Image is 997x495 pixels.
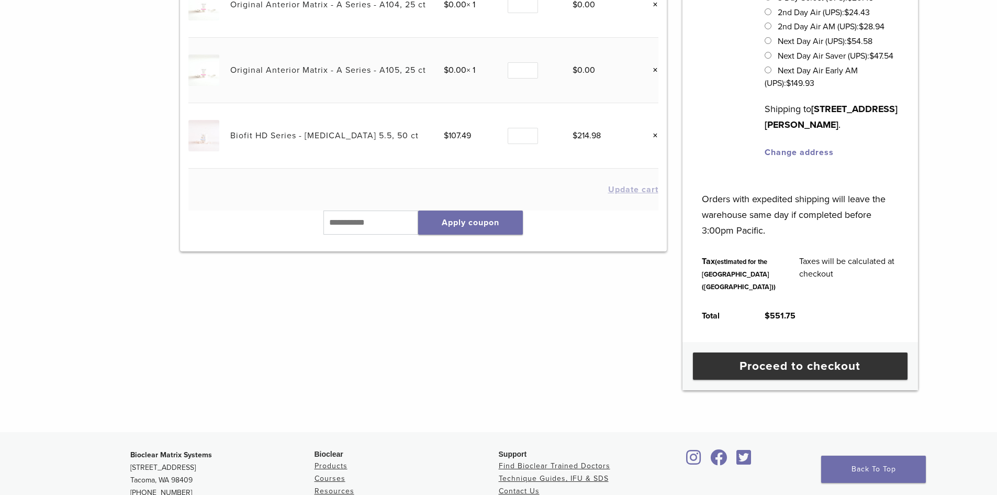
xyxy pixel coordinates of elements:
label: Next Day Air Early AM (UPS): [765,65,857,89]
bdi: 47.54 [869,51,893,61]
bdi: 54.58 [847,36,872,47]
span: $ [573,65,577,75]
span: $ [444,65,449,75]
span: $ [573,130,577,141]
label: 2nd Day Air (UPS): [778,7,870,18]
a: Products [315,461,348,470]
a: Bioclear [733,456,755,466]
label: 2nd Day Air AM (UPS): [778,21,884,32]
span: Support [499,450,527,458]
span: $ [869,51,874,61]
button: Apply coupon [418,211,523,235]
strong: Bioclear Matrix Systems [130,450,212,459]
span: $ [444,130,449,141]
span: $ [847,36,852,47]
a: Biofit HD Series - [MEDICAL_DATA] 5.5, 50 ct [230,130,419,141]
td: Taxes will be calculated at checkout [788,247,910,301]
a: Bioclear [683,456,705,466]
a: Technique Guides, IFU & SDS [499,474,609,483]
bdi: 551.75 [765,311,796,321]
span: $ [859,21,864,32]
bdi: 0.00 [573,65,595,75]
a: Change address [765,147,834,158]
a: Proceed to checkout [693,353,908,380]
button: Update cart [608,185,658,194]
a: Original Anterior Matrix - A Series - A105, 25 ct [230,65,426,75]
th: Tax [690,247,788,301]
p: Orders with expedited shipping will leave the warehouse same day if completed before 3:00pm Pacific. [702,175,898,238]
th: Total [690,301,753,331]
span: $ [765,311,770,321]
label: Next Day Air Saver (UPS): [778,51,893,61]
a: Back To Top [821,456,926,483]
bdi: 28.94 [859,21,884,32]
span: Bioclear [315,450,343,458]
bdi: 214.98 [573,130,601,141]
bdi: 0.00 [444,65,466,75]
span: $ [786,78,791,89]
small: (estimated for the [GEOGRAPHIC_DATA] ([GEOGRAPHIC_DATA])) [702,258,776,291]
bdi: 107.49 [444,130,471,141]
a: Remove this item [645,129,658,142]
p: Shipping to . [765,101,898,133]
label: Next Day Air (UPS): [778,36,872,47]
bdi: 24.43 [844,7,870,18]
img: Original Anterior Matrix - A Series - A105, 25 ct [188,54,219,85]
img: Biofit HD Series - Premolar 5.5, 50 ct [188,120,219,151]
a: Remove this item [645,63,658,77]
a: Courses [315,474,345,483]
span: × 1 [444,65,475,75]
strong: [STREET_ADDRESS][PERSON_NAME] [765,103,898,130]
a: Find Bioclear Trained Doctors [499,461,610,470]
a: Bioclear [707,456,731,466]
span: $ [844,7,849,18]
bdi: 149.93 [786,78,814,89]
